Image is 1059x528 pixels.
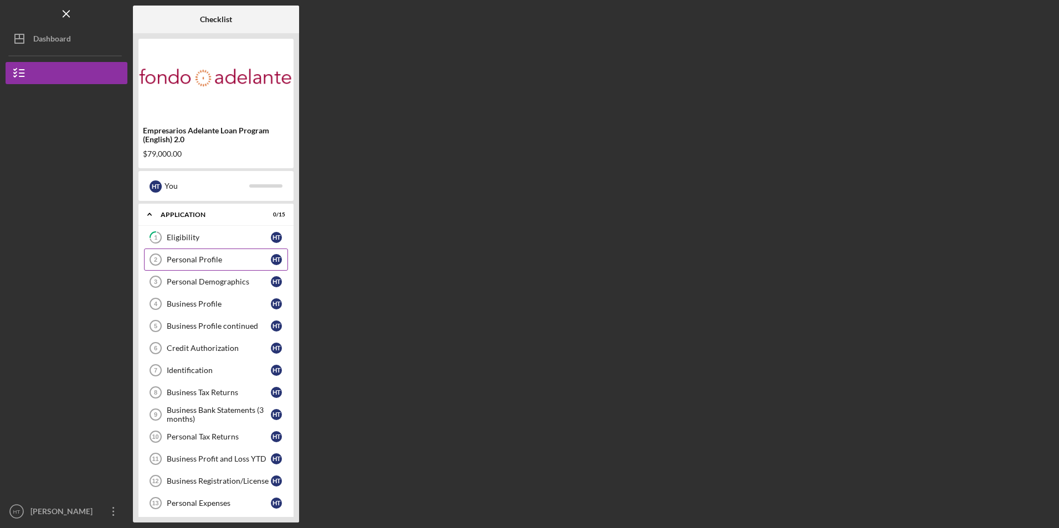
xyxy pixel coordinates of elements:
[271,453,282,464] div: H T
[271,276,282,287] div: H T
[154,389,157,396] tspan: 8
[152,433,158,440] tspan: 10
[144,226,288,249] a: 1EligibilityHT
[167,499,271,508] div: Personal Expenses
[271,254,282,265] div: H T
[154,323,157,329] tspan: 5
[167,366,271,375] div: Identification
[271,409,282,420] div: H T
[33,28,71,53] div: Dashboard
[167,255,271,264] div: Personal Profile
[161,211,258,218] div: Application
[167,406,271,423] div: Business Bank Statements (3 months)
[144,492,288,514] a: 13Personal ExpensesHT
[167,233,271,242] div: Eligibility
[144,337,288,359] a: 6Credit AuthorizationHT
[144,293,288,315] a: 4Business ProfileHT
[143,126,289,144] div: Empresarios Adelante Loan Program (English) 2.0
[144,381,288,403] a: 8Business Tax ReturnsHT
[167,388,271,397] div: Business Tax Returns
[152,500,158,506] tspan: 13
[271,475,282,486] div: H T
[154,234,157,241] tspan: 1
[271,431,282,442] div: H T
[154,301,158,307] tspan: 4
[6,28,127,50] button: Dashboard
[271,365,282,376] div: H T
[152,478,158,484] tspan: 12
[144,448,288,470] a: 11Business Profit and Loss YTDHT
[167,299,271,308] div: Business Profile
[154,256,157,263] tspan: 2
[154,278,157,285] tspan: 3
[6,500,127,522] button: HT[PERSON_NAME]
[271,498,282,509] div: H T
[265,211,285,218] div: 0 / 15
[150,180,162,193] div: H T
[167,477,271,485] div: Business Registration/License
[271,320,282,332] div: H T
[271,232,282,243] div: H T
[144,403,288,426] a: 9Business Bank Statements (3 months)HT
[271,298,282,309] div: H T
[144,470,288,492] a: 12Business Registration/LicenseHT
[138,44,294,111] img: Product logo
[167,454,271,463] div: Business Profit and Loss YTD
[271,387,282,398] div: H T
[13,509,20,515] text: HT
[144,249,288,271] a: 2Personal ProfileHT
[28,500,100,525] div: [PERSON_NAME]
[167,277,271,286] div: Personal Demographics
[164,177,249,195] div: You
[144,271,288,293] a: 3Personal DemographicsHT
[152,455,158,462] tspan: 11
[167,432,271,441] div: Personal Tax Returns
[143,149,289,158] div: $79,000.00
[167,344,271,353] div: Credit Authorization
[167,322,271,330] div: Business Profile continued
[144,315,288,337] a: 5Business Profile continuedHT
[200,15,232,24] b: Checklist
[144,426,288,448] a: 10Personal Tax ReturnsHT
[154,345,157,351] tspan: 6
[271,343,282,354] div: H T
[154,411,157,418] tspan: 9
[154,367,157,374] tspan: 7
[144,359,288,381] a: 7IdentificationHT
